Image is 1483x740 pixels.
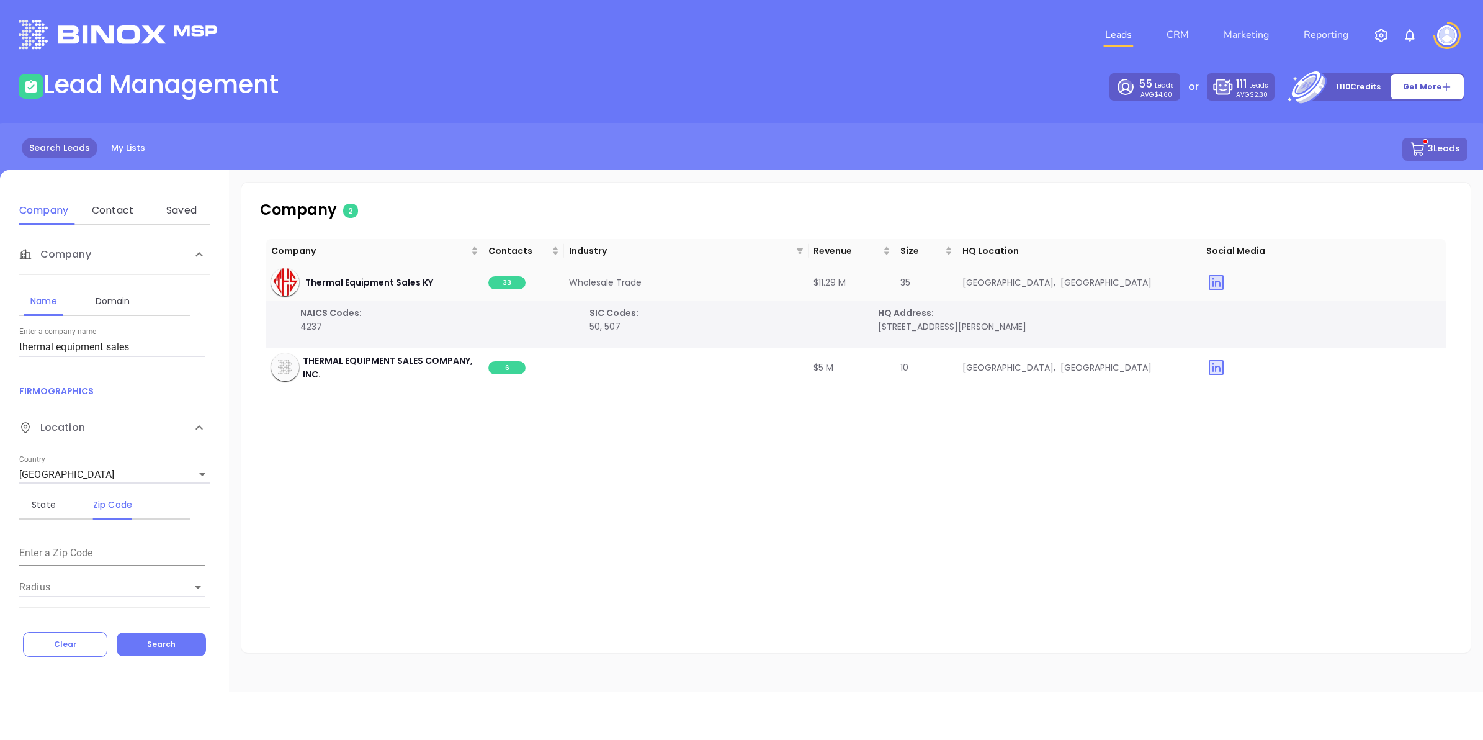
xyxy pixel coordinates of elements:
[19,328,97,336] label: Enter a company name
[957,239,1202,263] th: HQ Location
[343,204,358,218] span: 2
[1206,358,1226,377] img: linkedin yes
[569,276,642,289] span: Wholesale Trade
[813,244,880,258] span: Revenue
[19,20,217,49] img: logo
[488,361,526,374] span: 6
[1139,76,1173,92] p: Leads
[117,633,206,656] button: Search
[1336,81,1381,93] p: 1110 Credits
[43,70,279,99] h1: Lead Management
[22,138,97,158] a: Search Leads
[488,276,526,289] span: 33
[962,361,1152,374] span: [GEOGRAPHIC_DATA], [GEOGRAPHIC_DATA]
[19,420,85,435] span: Location
[88,294,137,309] div: Domain
[271,353,299,381] img: company-icon
[589,320,864,333] p: 50, 507
[260,199,594,221] p: Company
[19,408,210,448] div: Location
[19,203,68,218] div: Company
[1219,22,1274,47] a: Marketing
[1206,273,1226,292] img: linkedin yes
[300,320,575,333] p: 4237
[23,632,107,657] button: Clear
[1374,28,1389,43] img: iconSetting
[813,276,846,289] span: $11.29 M
[147,639,176,649] span: Search
[796,247,804,255] span: filter
[488,244,549,258] span: Contacts
[104,138,153,158] a: My Lists
[54,639,76,649] span: Clear
[900,244,943,258] span: Size
[1437,25,1457,45] img: user
[1201,239,1446,263] th: Social Media
[266,239,483,263] th: Company
[271,260,299,304] img: company-icon
[878,320,1152,333] p: [STREET_ADDRESS][PERSON_NAME]
[900,276,910,289] span: 35
[1140,92,1172,97] p: AVG
[1402,138,1467,161] button: 3Leads
[962,276,1152,289] span: [GEOGRAPHIC_DATA], [GEOGRAPHIC_DATA]
[19,247,91,262] span: Company
[809,239,895,263] th: Revenue
[1299,22,1353,47] a: Reporting
[569,244,791,258] span: Industry
[900,361,908,374] span: 10
[794,241,806,260] span: filter
[1236,92,1268,97] p: AVG
[1154,90,1172,99] span: $4.60
[189,579,207,596] button: Open
[88,203,137,218] div: Contact
[895,239,957,263] th: Size
[19,294,68,309] div: Name
[305,276,433,289] span: Thermal Equipment Sales KY
[1402,28,1417,43] img: iconNotification
[303,354,478,381] span: THERMAL EQUIPMENT SALES COMPANY, INC.
[1236,76,1247,91] span: 111
[19,235,210,275] div: Company
[1390,74,1464,100] button: Get More
[19,384,210,398] p: FIRMOGRAPHICS
[157,203,206,218] div: Saved
[483,239,564,263] th: Contacts
[19,465,210,485] div: [GEOGRAPHIC_DATA]
[878,306,1152,320] p: HQ Address:
[1250,90,1268,99] span: $2.30
[271,244,468,258] span: Company
[1236,76,1268,92] p: Leads
[19,456,45,464] label: Country
[88,497,137,512] div: Zip Code
[300,306,575,320] p: NAICS Codes:
[19,497,68,512] div: State
[1188,79,1199,94] p: or
[589,306,864,320] p: SIC Codes:
[813,361,833,374] span: $5 M
[1100,22,1137,47] a: Leads
[1139,76,1152,91] span: 55
[1162,22,1194,47] a: CRM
